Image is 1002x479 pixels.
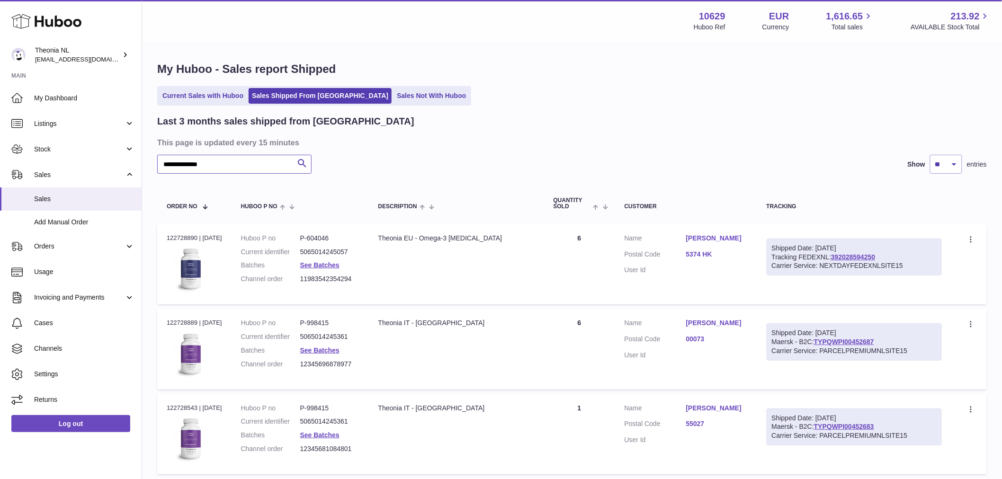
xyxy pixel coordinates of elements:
[772,328,937,337] div: Shipped Date: [DATE]
[300,234,359,243] dd: P-604046
[300,417,359,426] dd: 5065014245361
[34,395,134,404] span: Returns
[34,370,134,379] span: Settings
[34,293,125,302] span: Invoicing and Payments
[34,94,134,103] span: My Dashboard
[769,10,789,23] strong: EUR
[167,404,222,412] div: 122728543 | [DATE]
[167,245,214,293] img: 106291725893086.jpg
[167,415,214,462] img: 106291725893008.jpg
[167,330,214,378] img: 106291725893008.jpg
[300,332,359,341] dd: 5065014245361
[544,309,615,389] td: 6
[11,48,26,62] img: info@wholesomegoods.eu
[686,234,748,243] a: [PERSON_NAME]
[241,444,300,453] dt: Channel order
[167,319,222,327] div: 122728889 | [DATE]
[625,404,686,415] dt: Name
[241,332,300,341] dt: Current identifier
[772,244,937,253] div: Shipped Date: [DATE]
[625,435,686,444] dt: User Id
[300,404,359,413] dd: P-998415
[767,239,942,276] div: Tracking FEDEXNL:
[241,346,300,355] dt: Batches
[625,319,686,330] dt: Name
[625,250,686,261] dt: Postal Code
[159,88,247,104] a: Current Sales with Huboo
[911,23,991,32] span: AVAILABLE Stock Total
[544,224,615,304] td: 6
[167,204,197,210] span: Order No
[814,338,874,346] a: TYPQWPI00452687
[625,266,686,275] dt: User Id
[300,431,340,439] a: See Batches
[34,119,125,128] span: Listings
[908,160,925,169] label: Show
[625,351,686,360] dt: User Id
[826,10,874,32] a: 1,616.65 Total sales
[832,23,874,32] span: Total sales
[378,204,417,210] span: Description
[241,404,300,413] dt: Huboo P no
[157,115,414,128] h2: Last 3 months sales shipped from [GEOGRAPHIC_DATA]
[686,250,748,259] a: 5374 HK
[34,170,125,179] span: Sales
[378,319,535,328] div: Theonia IT - [GEOGRAPHIC_DATA]
[625,204,748,210] div: Customer
[241,275,300,284] dt: Channel order
[911,10,991,32] a: 213.92 AVAILABLE Stock Total
[241,248,300,257] dt: Current identifier
[378,234,535,243] div: Theonia EU - Omega-3 [MEDICAL_DATA]
[34,267,134,276] span: Usage
[300,248,359,257] dd: 5065014245057
[772,414,937,423] div: Shipped Date: [DATE]
[249,88,392,104] a: Sales Shipped From [GEOGRAPHIC_DATA]
[686,404,748,413] a: [PERSON_NAME]
[686,419,748,428] a: 55027
[167,234,222,242] div: 122728890 | [DATE]
[686,319,748,328] a: [PERSON_NAME]
[34,319,134,328] span: Cases
[241,234,300,243] dt: Huboo P no
[772,431,937,440] div: Carrier Service: PARCELPREMIUMNLSITE15
[300,261,340,269] a: See Batches
[699,10,725,23] strong: 10629
[34,195,134,204] span: Sales
[241,360,300,369] dt: Channel order
[157,137,984,148] h3: This page is updated every 15 minutes
[625,335,686,346] dt: Postal Code
[300,346,340,354] a: See Batches
[34,218,134,227] span: Add Manual Order
[241,319,300,328] dt: Huboo P no
[694,23,725,32] div: Huboo Ref
[34,145,125,154] span: Stock
[300,319,359,328] dd: P-998415
[826,10,863,23] span: 1,616.65
[767,204,942,210] div: Tracking
[241,261,300,270] dt: Batches
[951,10,980,23] span: 213.92
[394,88,469,104] a: Sales Not With Huboo
[831,253,875,261] a: 392028594250
[544,394,615,474] td: 1
[300,360,359,369] dd: 12345696878977
[967,160,987,169] span: entries
[300,275,359,284] dd: 11983542354294
[241,431,300,440] dt: Batches
[625,234,686,245] dt: Name
[767,323,942,361] div: Maersk - B2C:
[241,417,300,426] dt: Current identifier
[772,261,937,270] div: Carrier Service: NEXTDAYFEDEXNLSITE15
[686,335,748,344] a: 00073
[772,346,937,355] div: Carrier Service: PARCELPREMIUMNLSITE15
[625,419,686,431] dt: Postal Code
[814,423,874,430] a: TYPQWPI00452683
[554,197,591,210] span: Quantity Sold
[35,46,120,64] div: Theonia NL
[34,344,134,353] span: Channels
[157,62,987,77] h1: My Huboo - Sales report Shipped
[11,415,130,432] a: Log out
[241,204,277,210] span: Huboo P no
[378,404,535,413] div: Theonia IT - [GEOGRAPHIC_DATA]
[762,23,789,32] div: Currency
